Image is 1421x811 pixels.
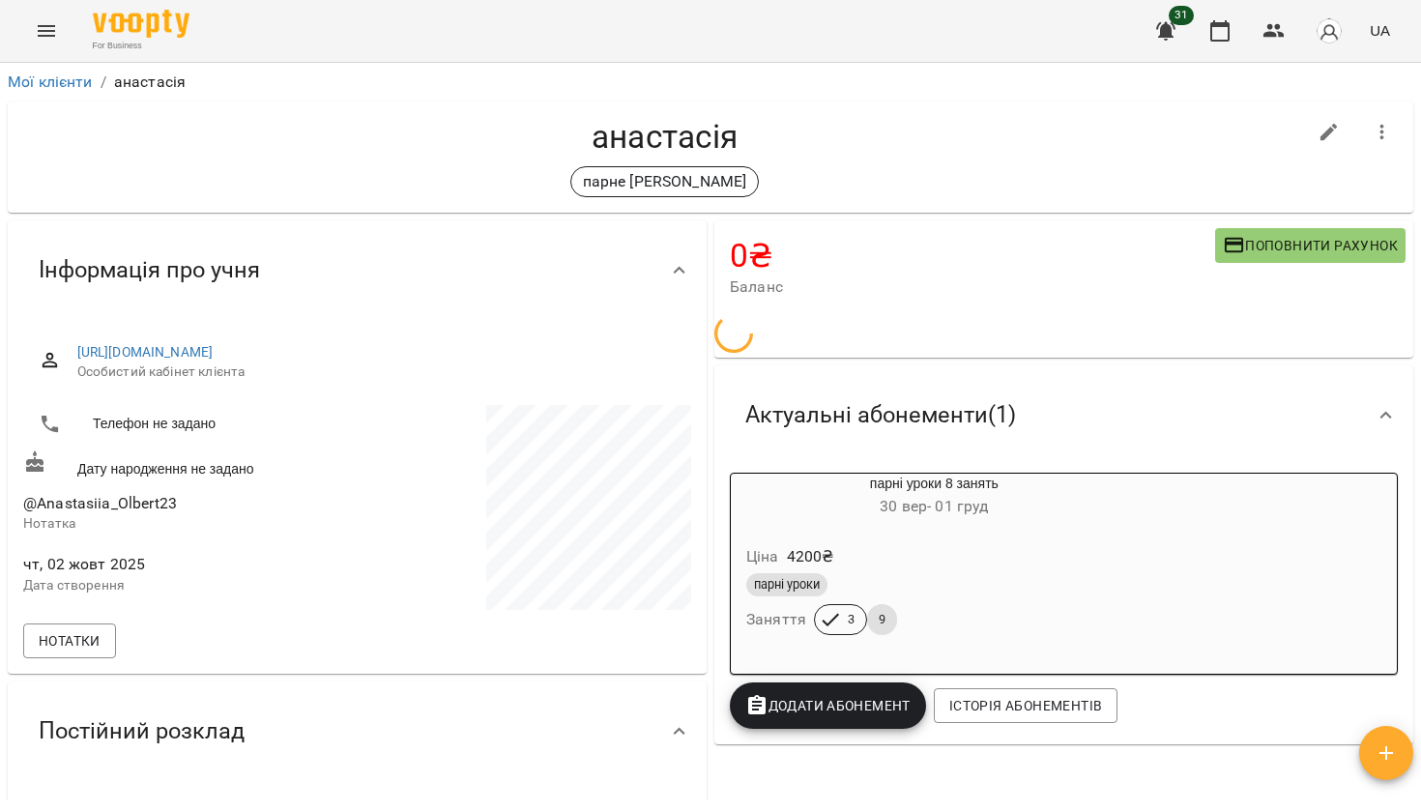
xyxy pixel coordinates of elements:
[19,447,358,482] div: Дату народження не задано
[583,170,747,193] p: парне [PERSON_NAME]
[731,474,1138,520] div: парні уроки 8 занять
[1169,6,1194,25] span: 31
[745,694,911,717] span: Додати Абонемент
[836,611,866,628] span: 3
[746,576,827,594] span: парні уроки
[93,10,189,38] img: Voopty Logo
[77,344,214,360] a: [URL][DOMAIN_NAME]
[101,71,106,94] li: /
[714,365,1413,465] div: Актуальні абонементи(1)
[39,716,245,746] span: Постійний розклад
[23,8,70,54] button: Menu
[934,688,1117,723] button: Історія абонементів
[23,405,354,444] li: Телефон не задано
[1362,13,1398,48] button: UA
[8,220,707,320] div: Інформація про учня
[731,474,1138,658] button: парні уроки 8 занять30 вер- 01 грудЦіна4200₴парні урокиЗаняття39
[867,611,897,628] span: 9
[23,553,354,576] span: чт, 02 жовт 2025
[8,681,707,781] div: Постійний розклад
[1215,228,1406,263] button: Поповнити рахунок
[746,543,779,570] h6: Ціна
[77,362,676,382] span: Особистий кабінет клієнта
[23,514,354,534] p: Нотатка
[93,40,189,52] span: For Business
[745,400,1016,430] span: Актуальні абонементи ( 1 )
[746,606,806,633] h6: Заняття
[23,576,354,595] p: Дата створення
[23,623,116,658] button: Нотатки
[730,682,926,729] button: Додати Абонемент
[114,71,186,94] p: анастасія
[39,255,260,285] span: Інформація про учня
[787,545,834,568] p: 4200 ₴
[730,236,1215,275] h4: 0 ₴
[8,72,93,91] a: Мої клієнти
[23,494,177,512] span: @Anastasiia_Olbert23
[880,497,988,515] span: 30 вер - 01 груд
[23,117,1306,157] h4: анастасія
[1370,20,1390,41] span: UA
[949,694,1102,717] span: Історія абонементів
[570,166,760,197] div: парне [PERSON_NAME]
[730,275,1215,299] span: Баланс
[1316,17,1343,44] img: avatar_s.png
[8,71,1413,94] nav: breadcrumb
[39,629,101,652] span: Нотатки
[1223,234,1398,257] span: Поповнити рахунок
